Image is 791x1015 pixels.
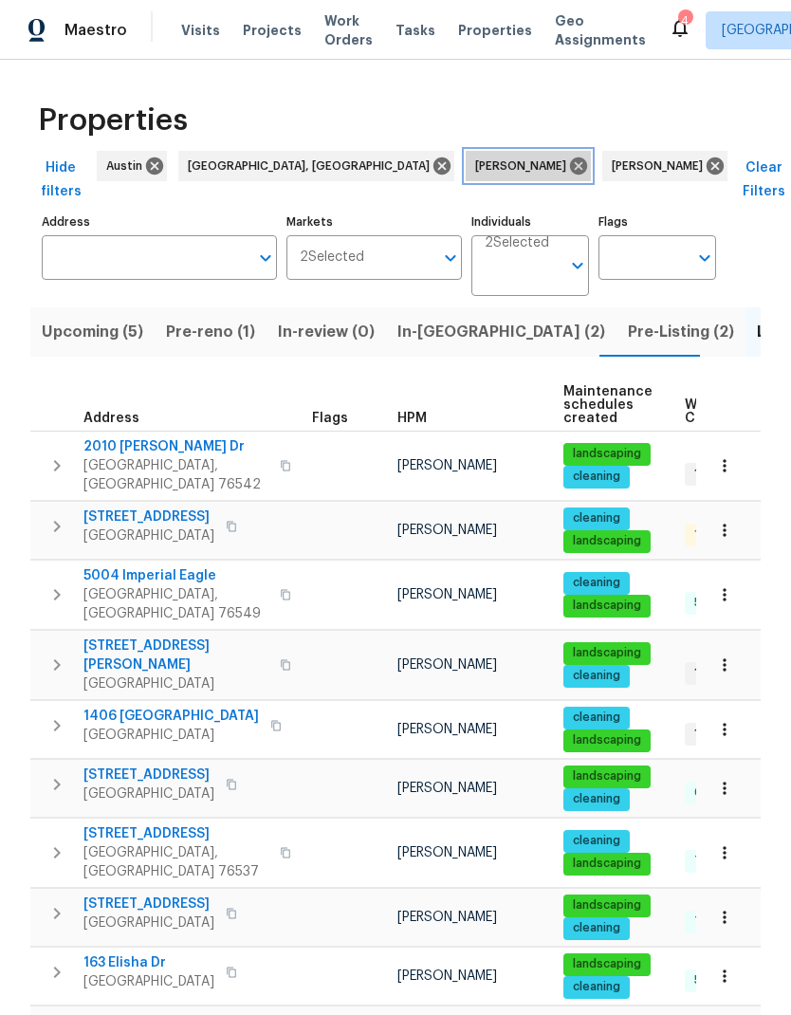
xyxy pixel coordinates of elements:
[83,726,259,745] span: [GEOGRAPHIC_DATA]
[687,595,741,611] span: 5 Done
[30,151,91,209] button: Hide filters
[687,853,742,869] span: 7 Done
[83,953,214,972] span: 163 Elisha Dr
[612,157,710,175] span: [PERSON_NAME]
[687,726,729,742] span: 1 WIP
[38,157,83,203] span: Hide filters
[300,249,364,266] span: 2 Selected
[324,11,373,49] span: Work Orders
[565,510,628,526] span: cleaning
[83,784,214,803] span: [GEOGRAPHIC_DATA]
[687,665,729,681] span: 1 WIP
[166,319,255,345] span: Pre-reno (1)
[437,245,464,271] button: Open
[243,21,302,40] span: Projects
[687,784,742,801] span: 6 Done
[397,911,497,924] span: [PERSON_NAME]
[42,216,277,228] label: Address
[64,21,127,40] span: Maestro
[598,216,716,228] label: Flags
[42,319,143,345] span: Upcoming (5)
[397,658,497,672] span: [PERSON_NAME]
[397,459,497,472] span: [PERSON_NAME]
[397,969,497,983] span: [PERSON_NAME]
[565,791,628,807] span: cleaning
[83,507,214,526] span: [STREET_ADDRESS]
[687,913,742,930] span: 7 Done
[312,412,348,425] span: Flags
[181,21,220,40] span: Visits
[106,157,150,175] span: Austin
[83,913,214,932] span: [GEOGRAPHIC_DATA]
[83,824,268,843] span: [STREET_ADDRESS]
[83,674,268,693] span: [GEOGRAPHIC_DATA]
[83,637,268,674] span: [STREET_ADDRESS][PERSON_NAME]
[565,645,649,661] span: landscaping
[395,24,435,37] span: Tasks
[466,151,591,181] div: [PERSON_NAME]
[83,566,268,585] span: 5004 Imperial Eagle
[278,319,375,345] span: In-review (0)
[178,151,454,181] div: [GEOGRAPHIC_DATA], [GEOGRAPHIC_DATA]
[602,151,727,181] div: [PERSON_NAME]
[83,526,214,545] span: [GEOGRAPHIC_DATA]
[565,768,649,784] span: landscaping
[188,157,437,175] span: [GEOGRAPHIC_DATA], [GEOGRAPHIC_DATA]
[555,11,646,49] span: Geo Assignments
[565,732,649,748] span: landscaping
[397,524,497,537] span: [PERSON_NAME]
[83,585,268,623] span: [GEOGRAPHIC_DATA], [GEOGRAPHIC_DATA] 76549
[565,920,628,936] span: cleaning
[97,151,167,181] div: Austin
[83,456,268,494] span: [GEOGRAPHIC_DATA], [GEOGRAPHIC_DATA] 76542
[83,972,214,991] span: [GEOGRAPHIC_DATA]
[563,385,653,425] span: Maintenance schedules created
[565,956,649,972] span: landscaping
[565,856,649,872] span: landscaping
[741,157,786,203] span: Clear Filters
[458,21,532,40] span: Properties
[687,972,741,988] span: 5 Done
[83,707,259,726] span: 1406 [GEOGRAPHIC_DATA]
[565,833,628,849] span: cleaning
[687,466,729,482] span: 1 WIP
[485,235,549,251] span: 2 Selected
[83,766,214,784] span: [STREET_ADDRESS]
[397,412,427,425] span: HPM
[397,846,497,859] span: [PERSON_NAME]
[475,157,574,175] span: [PERSON_NAME]
[83,412,139,425] span: Address
[565,668,628,684] span: cleaning
[565,897,649,913] span: landscaping
[565,469,628,485] span: cleaning
[564,252,591,279] button: Open
[565,710,628,726] span: cleaning
[397,723,497,736] span: [PERSON_NAME]
[687,526,727,543] span: 1 QC
[565,446,649,462] span: landscaping
[397,782,497,795] span: [PERSON_NAME]
[565,598,649,614] span: landscaping
[397,588,497,601] span: [PERSON_NAME]
[565,533,649,549] span: landscaping
[83,895,214,913] span: [STREET_ADDRESS]
[678,11,691,30] div: 4
[471,216,589,228] label: Individuals
[83,843,268,881] span: [GEOGRAPHIC_DATA], [GEOGRAPHIC_DATA] 76537
[252,245,279,271] button: Open
[83,437,268,456] span: 2010 [PERSON_NAME] Dr
[565,979,628,995] span: cleaning
[286,216,463,228] label: Markets
[397,319,605,345] span: In-[GEOGRAPHIC_DATA] (2)
[628,319,734,345] span: Pre-Listing (2)
[38,111,188,130] span: Properties
[691,245,718,271] button: Open
[565,575,628,591] span: cleaning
